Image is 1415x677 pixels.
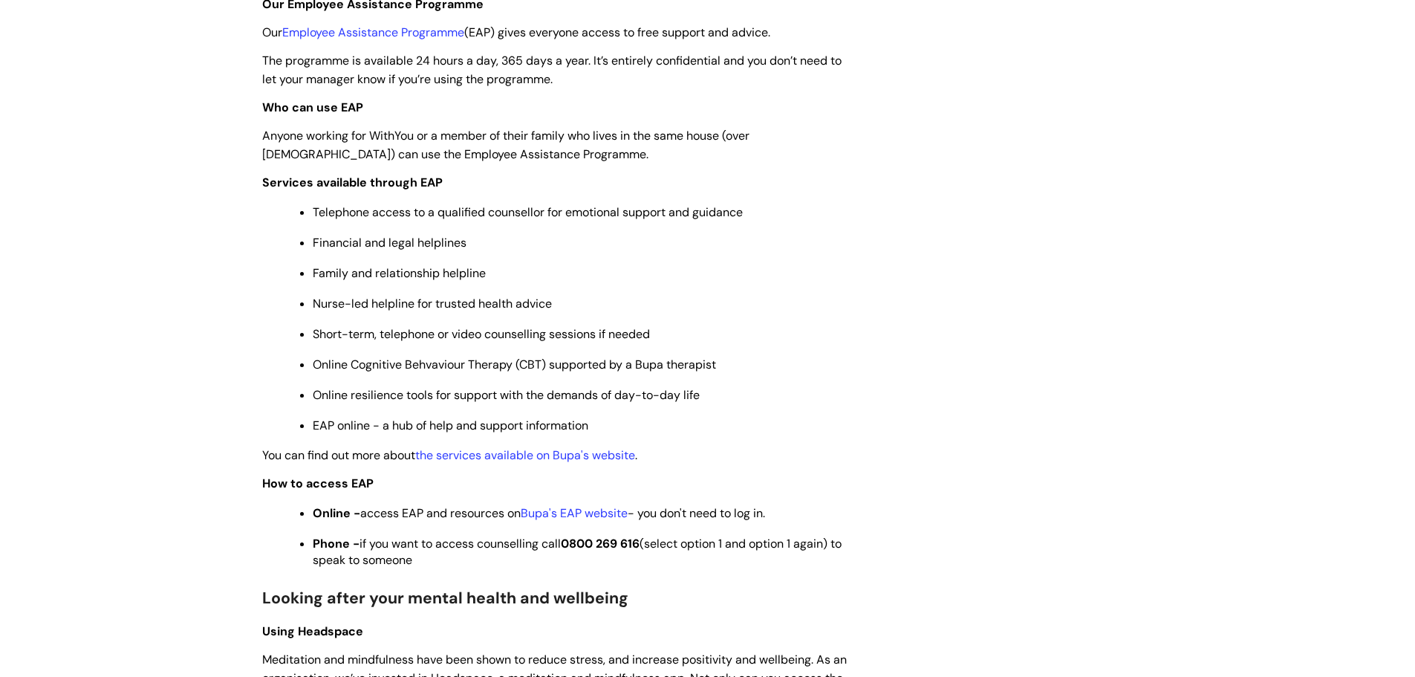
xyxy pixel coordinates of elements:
[313,418,588,433] span: EAP online - a hub of help and support information
[262,175,443,190] strong: Services available through EAP
[262,588,628,609] span: Looking after your mental health and wellbeing
[262,128,749,162] span: Anyone working for WithYou or a member of their family who lives in the same house (over [DEMOGRA...
[313,265,486,281] span: Family and relationship helpline
[313,536,842,568] span: if you want to access counselling call (select option 1 and option 1 again) to speak to someone
[262,476,374,491] strong: How to access EAP
[262,25,770,40] span: Our (EAP) gives everyone access to free support and advice.
[521,505,628,521] a: Bupa's EAP website
[282,25,464,40] a: Employee Assistance Programme
[313,357,716,372] span: Online Cognitive Behvaviour Therapy (CBT) supported by a Bupa therapist
[262,53,842,87] span: The programme is available 24 hours a day, 365 days a year. It’s entirely confidential and you do...
[313,204,743,220] span: Telephone access to a qualified counsellor for emotional support and guidance
[313,536,360,551] strong: Phone -
[415,447,635,463] a: the services available on Bupa's website
[313,387,700,403] span: Online resilience tools for support with the demands of day-to-day life
[313,505,765,521] span: access EAP and resources on - you don't need to log in.
[313,296,552,311] span: Nurse-led helpline for trusted health advice
[262,100,363,115] strong: Who can use EAP
[262,447,637,463] span: You can find out more about .
[313,326,650,342] span: Short-term, telephone or video counselling sessions if needed
[561,536,640,551] strong: 0800 269 616
[313,505,360,521] strong: Online -
[262,623,363,639] span: Using Headspace
[313,235,466,250] span: Financial and legal helplines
